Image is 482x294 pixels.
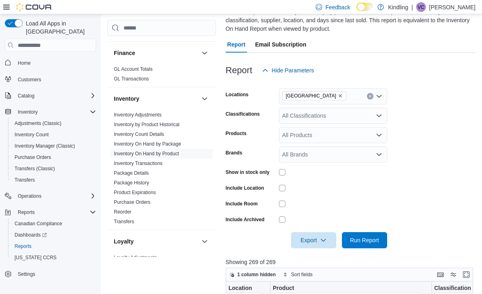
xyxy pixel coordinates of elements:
a: Purchase Orders [114,200,151,205]
p: Kindling [388,2,408,12]
button: Keyboard shortcuts [436,270,445,280]
span: Export [296,233,331,249]
a: Loyalty Adjustments [114,255,157,261]
button: Purchase Orders [8,152,99,163]
span: Email Subscription [255,37,306,53]
button: Inventory [200,94,210,104]
button: Finance [200,49,210,58]
label: Products [226,131,247,137]
span: Transfers (Classic) [11,164,96,173]
span: Home [18,60,31,66]
span: Adjustments (Classic) [15,120,61,127]
span: [US_STATE] CCRS [15,254,57,261]
span: Sort fields [291,272,312,278]
a: Transfers [114,219,134,225]
a: Adjustments (Classic) [11,118,65,128]
button: Export [291,233,336,249]
a: GL Account Totals [114,67,153,72]
a: Canadian Compliance [11,219,65,228]
span: Reports [18,209,35,216]
button: Reports [8,241,99,252]
span: Load All Apps in [GEOGRAPHIC_DATA] [23,19,96,36]
button: Reports [2,207,99,218]
span: Report [227,37,245,53]
button: Loyalty [200,237,210,247]
span: Inventory Manager (Classic) [11,141,96,151]
button: Hide Parameters [259,63,317,79]
a: Inventory Manager (Classic) [11,141,78,151]
span: Operations [15,191,96,201]
p: | [411,2,413,12]
span: 1 column hidden [237,272,276,278]
a: Inventory by Product Historical [114,122,180,128]
span: Inventory [15,107,96,117]
label: Locations [226,92,249,98]
h3: Loyalty [114,238,134,246]
span: Reports [15,207,96,217]
label: Brands [226,150,242,157]
a: Dashboards [8,229,99,241]
button: Inventory Manager (Classic) [8,140,99,152]
span: Transfers [15,177,35,183]
span: Reports [11,241,96,251]
label: Include Room [226,201,258,207]
span: Feedback [325,3,350,11]
span: Run Report [350,237,379,245]
button: Clear input [367,93,373,100]
button: Display options [448,270,458,280]
a: Reports [11,241,35,251]
span: Inventory Manager (Classic) [15,143,75,149]
button: Open list of options [376,113,382,119]
span: Transfers (Classic) [15,165,55,172]
button: Loyalty [114,238,198,246]
input: Dark Mode [356,3,373,11]
button: [US_STATE] CCRS [8,252,99,263]
span: Operations [18,193,42,199]
a: Reorder [114,209,131,215]
h3: Finance [114,49,135,57]
img: Cova [16,3,52,11]
div: Location [228,285,261,293]
button: Sort fields [280,270,316,280]
button: Settings [2,268,99,280]
p: Showing 269 of 269 [226,258,476,267]
button: Canadian Compliance [8,218,99,229]
a: Inventory Transactions [114,161,163,167]
button: Home [2,57,99,68]
a: Dashboards [11,230,50,240]
span: Canadian Compliance [15,220,62,227]
span: Settings [18,271,35,277]
button: Operations [2,190,99,202]
button: Transfers [8,174,99,186]
span: Home [15,57,96,68]
span: Catalog [18,93,34,99]
span: Dashboards [15,232,47,238]
a: Package History [114,180,149,186]
a: Inventory On Hand by Product [114,151,179,157]
a: [US_STATE] CCRS [11,253,60,262]
span: Burlington [282,92,346,101]
button: Inventory [15,107,41,117]
span: Purchase Orders [15,154,51,161]
button: Inventory [2,106,99,118]
button: Inventory [114,95,198,103]
div: View a snapshot of inventory availability by product. You can view products in stock by classific... [226,8,472,34]
a: Inventory Count [11,130,52,140]
a: Purchase Orders [11,152,54,162]
span: Inventory Count [11,130,96,140]
a: Package Details [114,171,149,176]
button: Customers [2,74,99,85]
a: Transfers (Classic) [11,164,58,173]
div: Loyalty [107,253,216,276]
span: Settings [15,269,96,279]
span: VC [418,2,425,12]
label: Classifications [226,111,260,118]
div: Finance [107,65,216,87]
span: Canadian Compliance [11,219,96,228]
span: Purchase Orders [11,152,96,162]
a: GL Transactions [114,76,149,82]
button: Catalog [15,91,38,101]
button: Transfers (Classic) [8,163,99,174]
button: Operations [15,191,45,201]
